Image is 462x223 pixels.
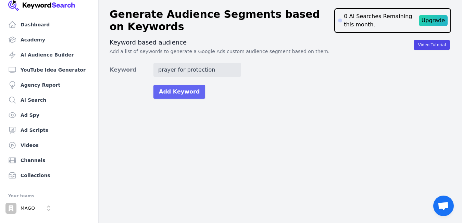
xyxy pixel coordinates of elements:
[5,123,93,137] a: Ad Scripts
[153,85,205,99] button: Add Keyword
[110,66,153,74] label: Keyword
[5,108,93,122] a: Ad Spy
[419,15,448,26] div: Upgrade
[21,205,35,211] p: MAGO
[5,63,93,77] a: YouTube Idea Generator
[5,33,93,47] a: Academy
[110,48,451,55] p: Add a list of Keywords to generate a Google Ads custom audience segment based on them.
[5,203,54,214] button: Open organization switcher
[110,38,451,47] h3: Keyword based audience
[153,63,241,77] input: Enter a Keyword
[5,18,93,32] a: Dashboard
[8,192,90,200] div: Your teams
[5,203,16,214] img: MAGO
[334,8,451,33] div: 0 AI Searches Remaining this month.
[414,40,450,50] button: Video Tutorial
[5,138,93,152] a: Videos
[433,196,454,216] div: Open chat
[5,78,93,92] a: Agency Report
[5,93,93,107] a: AI Search
[110,8,334,33] h1: Generate Audience Segments based on Keywords
[5,153,93,167] a: Channels
[5,169,93,182] a: Collections
[5,48,93,62] a: AI Audience Builder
